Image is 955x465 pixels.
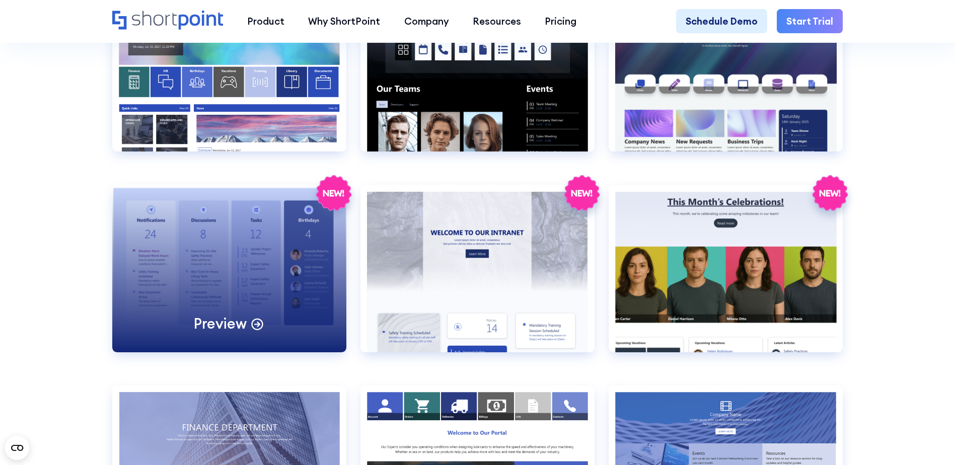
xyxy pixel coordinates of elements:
a: Product [235,9,296,33]
a: Start Trial [777,9,843,33]
button: Open CMP widget [5,436,29,460]
a: Schedule Demo [676,9,767,33]
a: Resources [461,9,533,33]
a: Home [112,11,224,31]
div: Product [247,14,284,28]
a: HR 9 [609,185,843,371]
div: Company [404,14,449,28]
a: HR 8 [360,185,595,371]
p: Preview [194,315,246,333]
iframe: Chat Widget [905,417,955,465]
div: Why ShortPoint [308,14,380,28]
div: Resources [473,14,521,28]
a: HR 7Preview [112,185,346,371]
a: Pricing [533,9,589,33]
a: Why ShortPoint [297,9,392,33]
div: Pricing [545,14,576,28]
a: Company [392,9,461,33]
